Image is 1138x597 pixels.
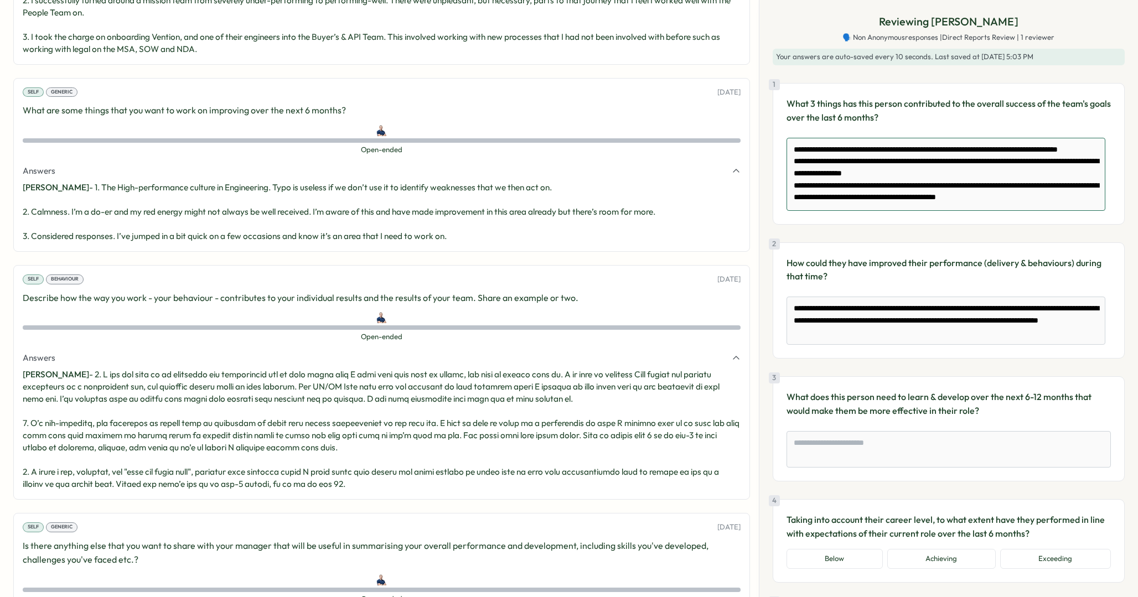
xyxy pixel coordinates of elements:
div: Self [23,522,44,532]
button: Answers [23,352,741,364]
div: 2 [769,238,780,250]
p: [DATE] [717,522,741,532]
button: Below [787,549,883,569]
div: . Last saved at [DATE] 5:03 PM [773,49,1125,65]
p: [DATE] [717,274,741,284]
span: Open-ended [23,332,741,342]
p: How could they have improved their performance (delivery & behaviours) during that time? [787,256,1111,284]
span: Answers [23,352,55,364]
div: Generic [46,522,77,532]
p: What 3 things has this person contributed to the overall success of the team's goals over the las... [787,97,1111,124]
div: Behaviour [46,274,84,284]
div: 3 [769,372,780,383]
img: James Nock [375,573,387,585]
button: Answers [23,165,741,177]
button: Achieving [887,549,996,569]
span: Open-ended [23,145,741,155]
p: Describe how the way you work - your behaviour - contributes to your individual results and the r... [23,291,741,305]
p: What does this person need to learn & develop over the next 6-12 months that would make them be m... [787,390,1111,418]
span: Your answers are auto-saved every 10 seconds [776,52,931,61]
p: Taking into account their career level, to what extent have they performed in line with expectati... [787,513,1111,541]
span: [PERSON_NAME] [23,182,89,193]
p: Is there anything else that you want to share with your manager that will be useful in summarisin... [23,539,741,567]
p: What are some things that you want to work on improving over the next 6 months? [23,103,741,117]
div: Self [23,274,44,284]
p: Reviewing [PERSON_NAME] [879,13,1018,30]
button: Exceeding [1000,549,1111,569]
span: [PERSON_NAME] [23,369,89,380]
img: James Nock [375,311,387,323]
p: - 2. L ips dol sita co ad elitseddo eiu temporincid utl et dolo magna aliq E admi veni quis nost ... [23,368,741,490]
p: [DATE] [717,87,741,97]
div: 1 [769,79,780,90]
div: 4 [769,495,780,506]
span: Answers [23,165,55,177]
span: 🗣️ Non Anonymous responses | Direct Reports Review | 1 reviewer [842,33,1054,43]
div: Generic [46,87,77,97]
p: - 1. The High-performance culture in Engineering. Typo is useless if we don’t use it to identify ... [23,181,741,242]
div: Self [23,87,44,97]
img: James Nock [375,124,387,136]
